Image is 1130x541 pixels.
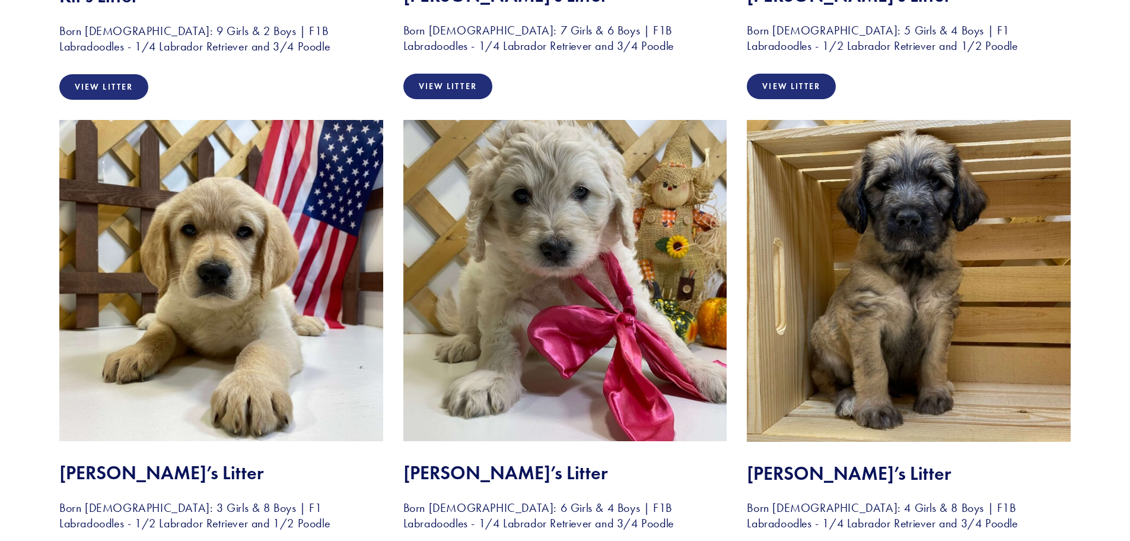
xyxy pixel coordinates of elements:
[59,23,383,54] h3: Born [DEMOGRAPHIC_DATA]: 9 Girls & 2 Boys | F1B Labradoodles - 1/4 Labrador Retriever and 3/4 Poodle
[59,500,383,531] h3: Born [DEMOGRAPHIC_DATA]: 3 Girls & 8 Boys | F1 Labradoodles - 1/2 Labrador Retriever and 1/2 Poodle
[59,74,148,100] a: View Litter
[403,461,727,484] h2: [PERSON_NAME]’s Litter
[403,74,492,99] a: View Litter
[747,74,836,99] a: View Litter
[747,500,1071,531] h3: Born [DEMOGRAPHIC_DATA]: 4 Girls & 8 Boys | F1B Labradoodles - 1/4 Labrador Retriever and 3/4 Poodle
[59,461,383,484] h2: [PERSON_NAME]’s Litter
[403,23,727,53] h3: Born [DEMOGRAPHIC_DATA]: 7 Girls & 6 Boys | F1B Labradoodles - 1/4 Labrador Retriever and 3/4 Poodle
[403,500,727,531] h3: Born [DEMOGRAPHIC_DATA]: 6 Girls & 4 Boys | F1B Labradoodles - 1/4 Labrador Retriever and 3/4 Poodle
[403,120,727,442] img: Justice+20.jpg
[59,120,383,442] img: Charlie+22.jpg
[747,120,1071,442] img: Potato+21.jpg
[747,23,1071,53] h3: Born [DEMOGRAPHIC_DATA]: 5 Girls & 4 Boys | F1 Labradoodles - 1/2 Labrador Retriever and 1/2 Poodle
[747,462,1071,485] h2: [PERSON_NAME]’s Litter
